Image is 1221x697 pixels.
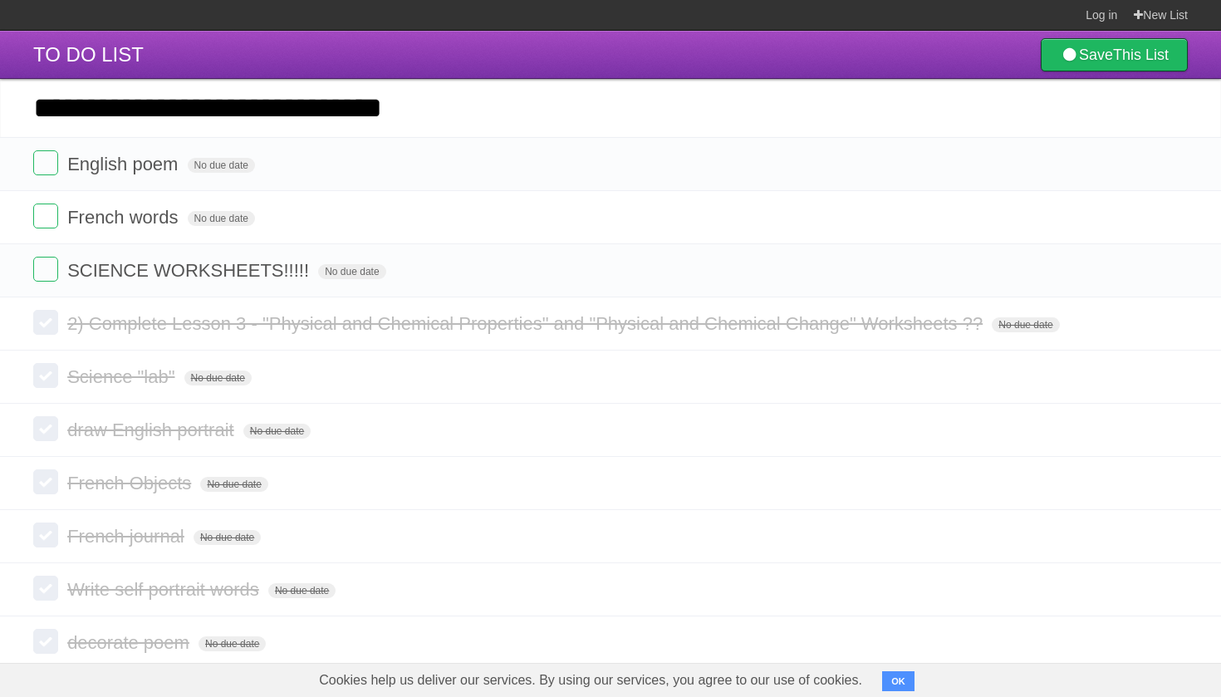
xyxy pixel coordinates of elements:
span: Science "lab" [67,366,179,387]
span: No due date [243,424,311,439]
label: Done [33,469,58,494]
span: English poem [67,154,182,174]
span: French Objects [67,473,195,493]
label: Done [33,629,58,654]
label: Done [33,363,58,388]
span: 2) Complete Lesson 3 - "Physical and Chemical Properties" and "Physical and Chemical Change" Work... [67,313,987,334]
span: SCIENCE WORKSHEETS!!!!! [67,260,313,281]
button: OK [882,671,915,691]
label: Done [33,150,58,175]
span: No due date [194,530,261,545]
span: French words [67,207,182,228]
span: No due date [318,264,385,279]
label: Done [33,257,58,282]
label: Done [33,416,58,441]
label: Done [33,576,58,601]
label: Done [33,523,58,547]
span: Write self portrait words [67,579,263,600]
a: SaveThis List [1041,38,1188,71]
label: Done [33,204,58,228]
span: No due date [188,211,255,226]
span: No due date [199,636,266,651]
b: This List [1113,47,1169,63]
span: No due date [268,583,336,598]
span: TO DO LIST [33,43,144,66]
span: No due date [188,158,255,173]
span: draw English portrait [67,420,238,440]
span: No due date [200,477,267,492]
span: decorate poem [67,632,194,653]
span: French journal [67,526,189,547]
label: Done [33,310,58,335]
span: No due date [184,371,252,385]
span: No due date [992,317,1059,332]
span: Cookies help us deliver our services. By using our services, you agree to our use of cookies. [302,664,879,697]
